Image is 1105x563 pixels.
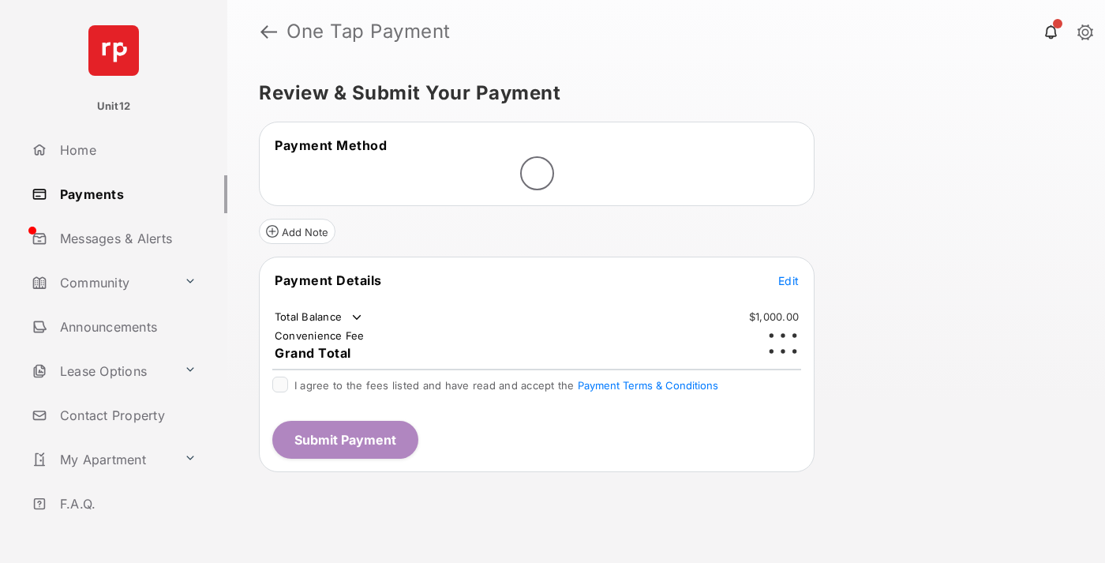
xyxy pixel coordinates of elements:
[275,272,382,288] span: Payment Details
[25,485,227,523] a: F.A.Q.
[287,22,451,41] strong: One Tap Payment
[778,272,799,288] button: Edit
[274,310,365,325] td: Total Balance
[25,308,227,346] a: Announcements
[778,274,799,287] span: Edit
[272,421,418,459] button: Submit Payment
[88,25,139,76] img: svg+xml;base64,PHN2ZyB4bWxucz0iaHR0cDovL3d3dy53My5vcmcvMjAwMC9zdmciIHdpZHRoPSI2NCIgaGVpZ2h0PSI2NC...
[275,345,351,361] span: Grand Total
[294,379,718,392] span: I agree to the fees listed and have read and accept the
[578,379,718,392] button: I agree to the fees listed and have read and accept the
[259,219,335,244] button: Add Note
[25,131,227,169] a: Home
[25,352,178,390] a: Lease Options
[25,175,227,213] a: Payments
[25,264,178,302] a: Community
[748,310,800,324] td: $1,000.00
[275,137,387,153] span: Payment Method
[25,396,227,434] a: Contact Property
[25,441,178,479] a: My Apartment
[259,84,1061,103] h5: Review & Submit Your Payment
[97,99,131,114] p: Unit12
[274,328,365,343] td: Convenience Fee
[25,220,227,257] a: Messages & Alerts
